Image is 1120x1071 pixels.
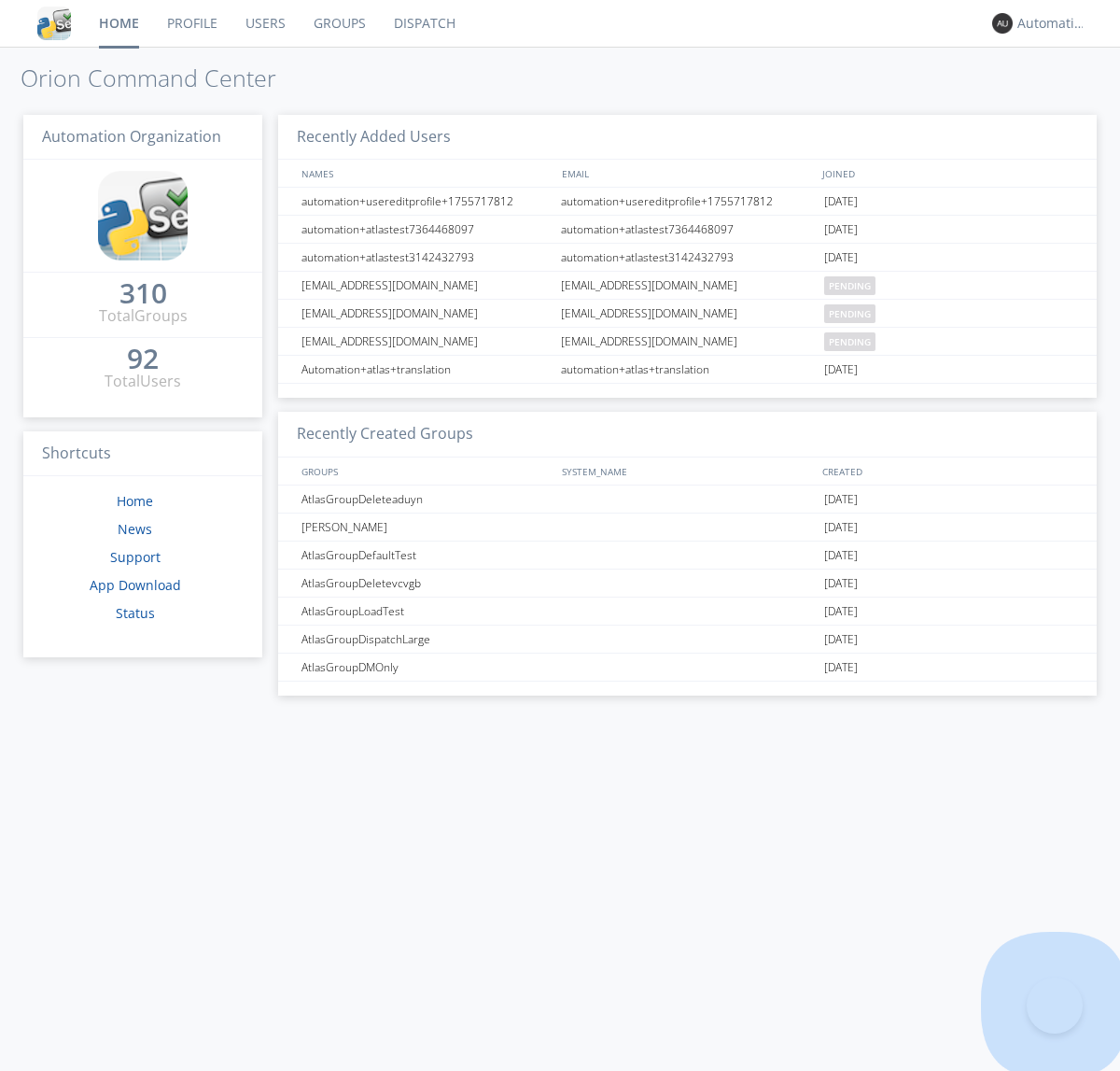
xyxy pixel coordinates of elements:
[556,356,819,383] div: automation+atlas+translation
[278,356,1097,384] a: Automation+atlas+translationautomation+atlas+translation[DATE]
[297,514,555,541] div: [PERSON_NAME]
[556,328,819,355] div: [EMAIL_ADDRESS][DOMAIN_NAME]
[90,576,181,594] a: App Download
[297,244,555,271] div: automation+atlastest3142432793
[818,458,1079,485] div: CREATED
[297,356,555,383] div: Automation+atlas+translation
[297,542,555,569] div: AtlasGroupDefaultTest
[818,160,1079,187] div: JOINED
[278,328,1097,356] a: [EMAIL_ADDRESS][DOMAIN_NAME][EMAIL_ADDRESS][DOMAIN_NAME]pending
[297,328,555,355] div: [EMAIL_ADDRESS][DOMAIN_NAME]
[278,244,1097,272] a: automation+atlastest3142432793automation+atlastest3142432793[DATE]
[116,604,155,622] a: Status
[105,371,181,392] div: Total Users
[119,284,167,305] a: 310
[117,492,153,510] a: Home
[278,486,1097,514] a: AtlasGroupDeleteaduyn[DATE]
[824,486,858,514] span: [DATE]
[824,570,858,598] span: [DATE]
[297,570,555,597] div: AtlasGroupDeletevcvgb
[297,626,555,653] div: AtlasGroupDispatchLarge
[824,542,858,570] span: [DATE]
[824,216,858,244] span: [DATE]
[297,160,553,187] div: NAMES
[297,272,555,299] div: [EMAIL_ADDRESS][DOMAIN_NAME]
[556,188,819,215] div: automation+usereditprofile+1755717812
[297,188,555,215] div: automation+usereditprofile+1755717812
[297,598,555,625] div: AtlasGroupLoadTest
[278,570,1097,598] a: AtlasGroupDeletevcvgb[DATE]
[278,654,1097,682] a: AtlasGroupDMOnly[DATE]
[557,160,818,187] div: EMAIL
[556,272,819,299] div: [EMAIL_ADDRESS][DOMAIN_NAME]
[992,13,1013,34] img: 373638.png
[42,126,221,147] span: Automation Organization
[1017,14,1087,33] div: Automation+atlas0027
[278,216,1097,244] a: automation+atlastest7364468097automation+atlastest7364468097[DATE]
[556,244,819,271] div: automation+atlastest3142432793
[824,356,858,384] span: [DATE]
[37,7,71,40] img: cddb5a64eb264b2086981ab96f4c1ba7
[824,332,875,351] span: pending
[824,626,858,654] span: [DATE]
[297,458,553,485] div: GROUPS
[278,300,1097,328] a: [EMAIL_ADDRESS][DOMAIN_NAME][EMAIL_ADDRESS][DOMAIN_NAME]pending
[127,349,159,371] a: 92
[110,548,161,566] a: Support
[824,598,858,626] span: [DATE]
[99,305,188,327] div: Total Groups
[278,272,1097,300] a: [EMAIL_ADDRESS][DOMAIN_NAME][EMAIL_ADDRESS][DOMAIN_NAME]pending
[557,458,818,485] div: SYSTEM_NAME
[824,304,875,323] span: pending
[824,276,875,295] span: pending
[119,284,167,303] div: 310
[278,598,1097,626] a: AtlasGroupLoadTest[DATE]
[297,654,555,681] div: AtlasGroupDMOnly
[556,300,819,327] div: [EMAIL_ADDRESS][DOMAIN_NAME]
[556,216,819,243] div: automation+atlastest7364468097
[118,520,152,538] a: News
[297,486,555,513] div: AtlasGroupDeleteaduyn
[824,188,858,216] span: [DATE]
[297,216,555,243] div: automation+atlastest7364468097
[278,188,1097,216] a: automation+usereditprofile+1755717812automation+usereditprofile+1755717812[DATE]
[98,171,188,261] img: cddb5a64eb264b2086981ab96f4c1ba7
[824,244,858,272] span: [DATE]
[127,349,159,368] div: 92
[278,412,1097,458] h3: Recently Created Groups
[278,514,1097,542] a: [PERSON_NAME][DATE]
[1027,978,1083,1034] iframe: Toggle Customer Support
[824,514,858,542] span: [DATE]
[23,431,262,477] h3: Shortcuts
[278,626,1097,654] a: AtlasGroupDispatchLarge[DATE]
[278,542,1097,570] a: AtlasGroupDefaultTest[DATE]
[297,300,555,327] div: [EMAIL_ADDRESS][DOMAIN_NAME]
[824,654,858,682] span: [DATE]
[278,115,1097,161] h3: Recently Added Users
